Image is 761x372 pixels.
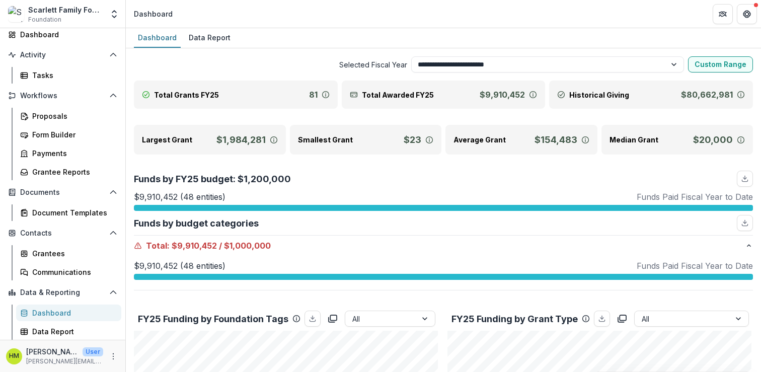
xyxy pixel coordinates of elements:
[134,30,181,45] div: Dashboard
[134,240,745,252] p: Total : $1,000,000
[713,4,733,24] button: Partners
[216,133,266,146] p: $1,984,281
[16,164,121,180] a: Grantee Reports
[32,207,113,218] div: Document Templates
[134,59,407,70] span: Selected Fiscal Year
[154,90,219,100] p: Total Grants FY25
[451,312,578,326] p: FY25 Funding by Grant Type
[16,245,121,262] a: Grantees
[637,260,753,272] p: Funds Paid Fiscal Year to Date
[594,311,610,327] button: download
[185,28,235,48] a: Data Report
[325,311,341,327] button: copy to clipboard
[32,111,113,121] div: Proposals
[134,191,225,203] p: $9,910,452 (48 entities)
[16,126,121,143] a: Form Builder
[8,6,24,22] img: Scarlett Family Foundation
[134,256,753,290] div: Total:$9,910,452/$1,000,000
[32,326,113,337] div: Data Report
[16,323,121,340] a: Data Report
[453,134,506,145] p: Average Grant
[614,311,630,327] button: copy to clipboard
[134,28,181,48] a: Dashboard
[737,4,757,24] button: Get Help
[83,347,103,356] p: User
[130,7,177,21] nav: breadcrumb
[32,308,113,318] div: Dashboard
[404,133,421,146] p: $23
[32,248,113,259] div: Grantees
[32,148,113,159] div: Payments
[688,56,753,72] button: Custom Range
[693,133,733,146] p: $20,000
[16,204,121,221] a: Document Templates
[362,90,434,100] p: Total Awarded FY25
[20,92,105,100] span: Workflows
[309,89,318,101] p: 81
[138,312,288,326] p: FY25 Funding by Foundation Tags
[26,346,79,357] p: [PERSON_NAME]
[142,134,192,145] p: Largest Grant
[32,267,113,277] div: Communications
[4,26,121,43] a: Dashboard
[32,70,113,81] div: Tasks
[134,9,173,19] div: Dashboard
[219,240,222,252] span: /
[134,236,753,256] button: Total:$9,910,452/$1,000,000
[610,134,658,145] p: Median Grant
[681,89,733,101] p: $80,662,981
[28,15,61,24] span: Foundation
[4,47,121,63] button: Open Activity
[28,5,103,15] div: Scarlett Family Foundation
[9,353,19,359] div: Haley Miller
[134,216,259,230] p: Funds by budget categories
[20,29,113,40] div: Dashboard
[16,305,121,321] a: Dashboard
[4,284,121,301] button: Open Data & Reporting
[32,167,113,177] div: Grantee Reports
[4,184,121,200] button: Open Documents
[134,260,225,272] p: $9,910,452 (48 entities)
[305,311,321,327] button: download
[20,188,105,197] span: Documents
[16,108,121,124] a: Proposals
[20,229,105,238] span: Contacts
[535,133,577,146] p: $154,483
[16,145,121,162] a: Payments
[16,67,121,84] a: Tasks
[134,172,291,186] p: Funds by FY25 budget: $1,200,000
[20,51,105,59] span: Activity
[737,215,753,231] button: download
[737,171,753,187] button: download
[185,30,235,45] div: Data Report
[26,357,103,366] p: [PERSON_NAME][EMAIL_ADDRESS][DOMAIN_NAME]
[107,350,119,362] button: More
[480,89,525,101] p: $9,910,452
[569,90,629,100] p: Historical Giving
[172,240,217,252] span: $9,910,452
[16,264,121,280] a: Communications
[20,288,105,297] span: Data & Reporting
[107,4,121,24] button: Open entity switcher
[298,134,353,145] p: Smallest Grant
[637,191,753,203] p: Funds Paid Fiscal Year to Date
[4,225,121,241] button: Open Contacts
[4,88,121,104] button: Open Workflows
[32,129,113,140] div: Form Builder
